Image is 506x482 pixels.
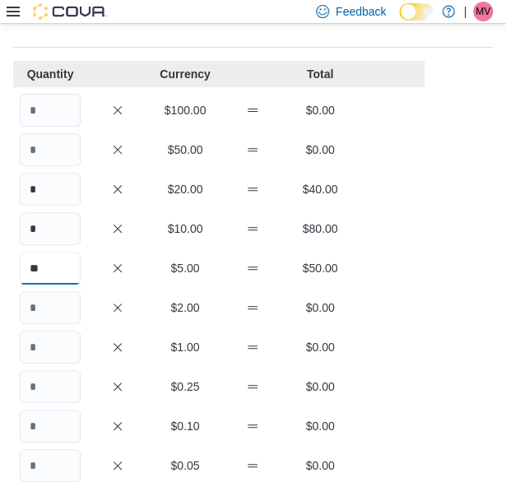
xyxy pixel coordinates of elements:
[290,457,350,474] p: $0.00
[33,3,107,20] img: Cova
[155,339,216,355] p: $1.00
[290,339,350,355] p: $0.00
[20,133,81,166] input: Quantity
[473,2,493,21] div: Melanie Vape
[155,378,216,395] p: $0.25
[290,181,350,197] p: $40.00
[155,181,216,197] p: $20.00
[155,141,216,158] p: $50.00
[476,2,490,21] span: MV
[20,410,81,443] input: Quantity
[290,378,350,395] p: $0.00
[290,220,350,237] p: $80.00
[399,3,434,21] input: Dark Mode
[290,260,350,276] p: $50.00
[20,66,81,82] p: Quantity
[155,66,216,82] p: Currency
[336,3,386,20] span: Feedback
[20,212,81,245] input: Quantity
[20,449,81,482] input: Quantity
[20,331,81,364] input: Quantity
[463,2,467,21] p: |
[290,299,350,316] p: $0.00
[155,102,216,118] p: $100.00
[290,418,350,434] p: $0.00
[20,291,81,324] input: Quantity
[155,299,216,316] p: $2.00
[20,252,81,285] input: Quantity
[155,418,216,434] p: $0.10
[20,370,81,403] input: Quantity
[20,94,81,127] input: Quantity
[290,141,350,158] p: $0.00
[155,260,216,276] p: $5.00
[290,66,350,82] p: Total
[20,173,81,206] input: Quantity
[155,457,216,474] p: $0.05
[290,102,350,118] p: $0.00
[155,220,216,237] p: $10.00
